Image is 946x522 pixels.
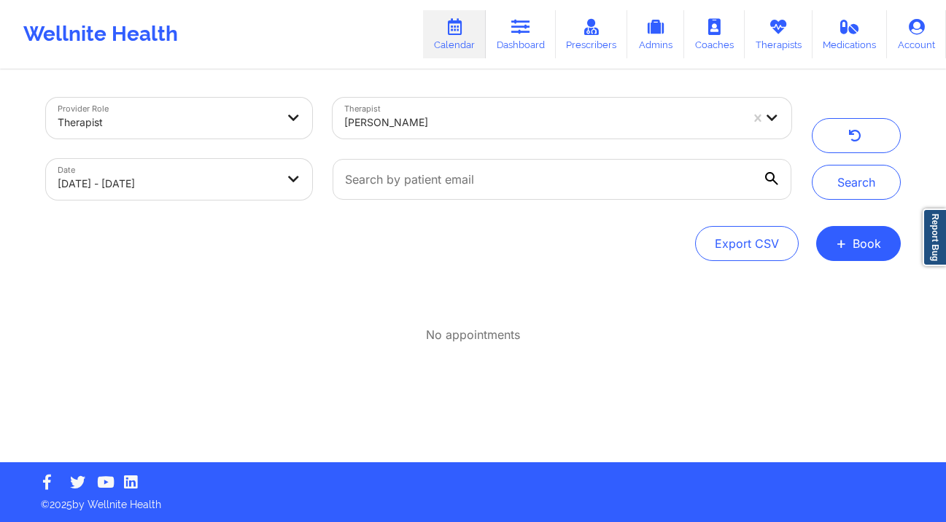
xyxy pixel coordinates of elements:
[816,226,901,261] button: +Book
[887,10,946,58] a: Account
[684,10,745,58] a: Coaches
[423,10,486,58] a: Calendar
[695,226,799,261] button: Export CSV
[58,106,276,139] div: Therapist
[836,239,847,247] span: +
[344,106,740,139] div: [PERSON_NAME]
[627,10,684,58] a: Admins
[556,10,628,58] a: Prescribers
[333,159,791,200] input: Search by patient email
[923,209,946,266] a: Report Bug
[813,10,888,58] a: Medications
[486,10,556,58] a: Dashboard
[58,168,276,200] div: [DATE] - [DATE]
[426,327,520,343] p: No appointments
[31,487,915,512] p: © 2025 by Wellnite Health
[812,165,901,200] button: Search
[745,10,813,58] a: Therapists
